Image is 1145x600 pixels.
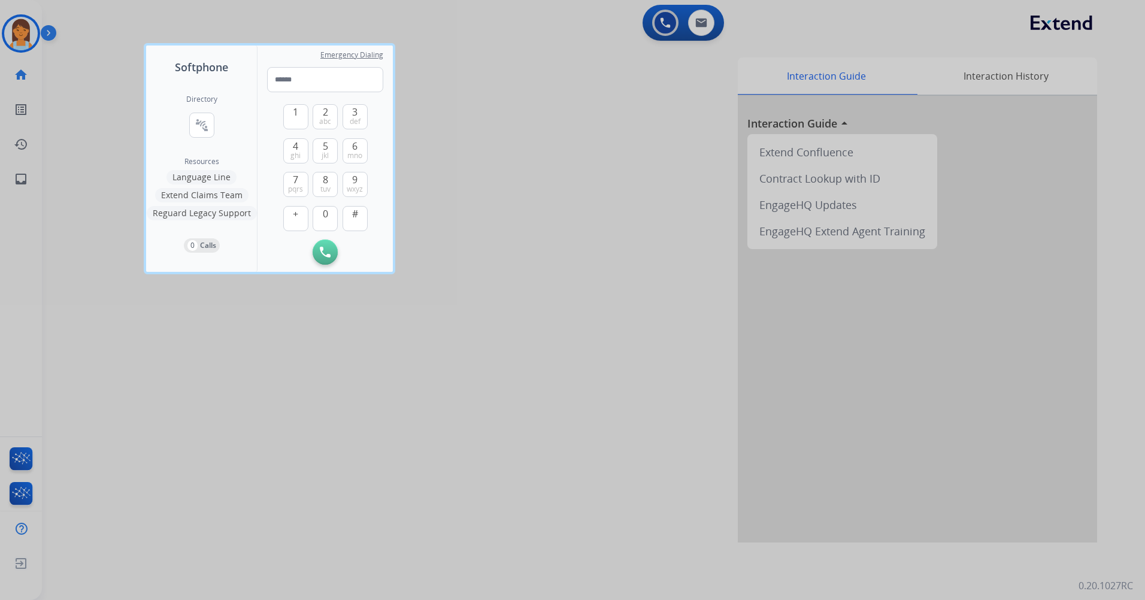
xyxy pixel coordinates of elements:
button: Reguard Legacy Support [147,206,257,220]
span: 0 [323,207,328,221]
span: Softphone [175,59,228,75]
span: 5 [323,139,328,153]
img: call-button [320,247,331,257]
button: # [343,206,368,231]
span: 9 [352,172,358,187]
span: Resources [184,157,219,166]
span: abc [319,117,331,126]
span: wxyz [347,184,363,194]
span: def [350,117,361,126]
h2: Directory [186,95,217,104]
button: 8tuv [313,172,338,197]
span: + [293,207,298,221]
button: + [283,206,308,231]
span: Emergency Dialing [320,50,383,60]
p: 0.20.1027RC [1079,578,1133,593]
span: 7 [293,172,298,187]
button: 0Calls [184,238,220,253]
button: 2abc [313,104,338,129]
span: 1 [293,105,298,119]
span: 6 [352,139,358,153]
button: 5jkl [313,138,338,163]
button: 4ghi [283,138,308,163]
button: Language Line [166,170,237,184]
button: 7pqrs [283,172,308,197]
p: Calls [200,240,216,251]
span: 3 [352,105,358,119]
button: 1 [283,104,308,129]
span: 4 [293,139,298,153]
span: tuv [320,184,331,194]
span: pqrs [288,184,303,194]
button: 6mno [343,138,368,163]
p: 0 [187,240,198,251]
button: 3def [343,104,368,129]
span: jkl [322,151,329,160]
span: 2 [323,105,328,119]
span: ghi [290,151,301,160]
button: 9wxyz [343,172,368,197]
span: mno [347,151,362,160]
button: 0 [313,206,338,231]
button: Extend Claims Team [155,188,249,202]
mat-icon: connect_without_contact [195,118,209,132]
span: 8 [323,172,328,187]
span: # [352,207,358,221]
